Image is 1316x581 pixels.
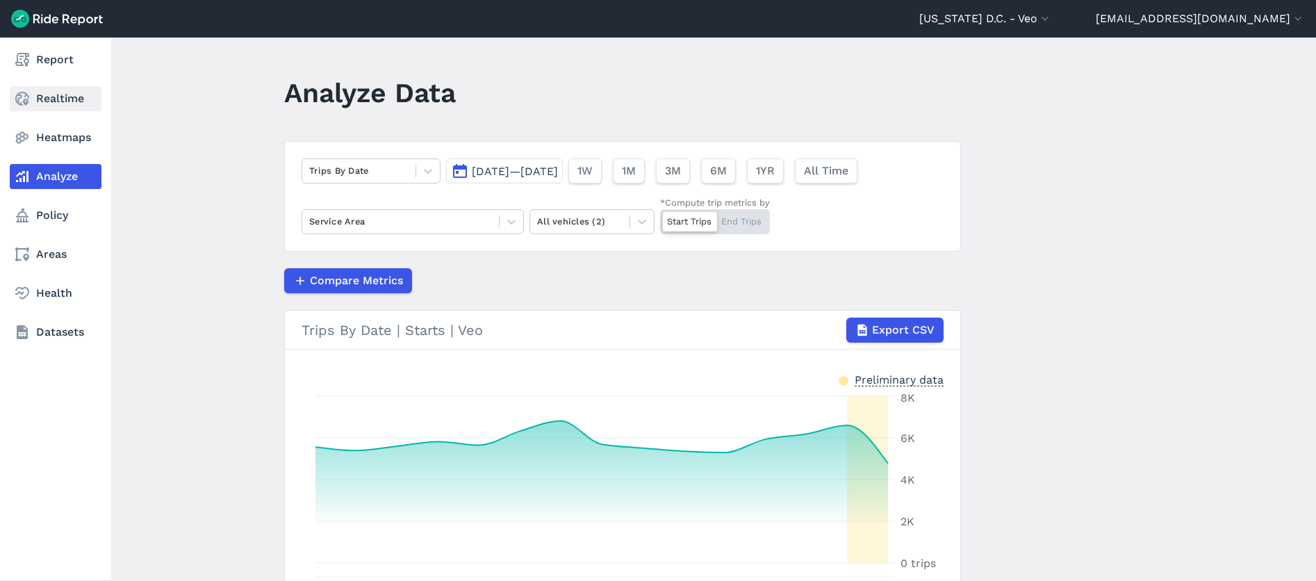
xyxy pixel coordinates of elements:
[756,163,775,179] span: 1YR
[10,203,101,228] a: Policy
[10,281,101,306] a: Health
[804,163,848,179] span: All Time
[310,272,403,289] span: Compare Metrics
[622,163,636,179] span: 1M
[10,320,101,345] a: Datasets
[900,515,914,528] tspan: 2K
[472,165,558,178] span: [DATE]—[DATE]
[872,322,935,338] span: Export CSV
[855,372,944,386] div: Preliminary data
[1096,10,1305,27] button: [EMAIL_ADDRESS][DOMAIN_NAME]
[701,158,736,183] button: 6M
[747,158,784,183] button: 1YR
[900,432,915,445] tspan: 6K
[665,163,681,179] span: 3M
[613,158,645,183] button: 1M
[446,158,563,183] button: [DATE]—[DATE]
[900,557,936,570] tspan: 0 trips
[10,86,101,111] a: Realtime
[10,242,101,267] a: Areas
[10,125,101,150] a: Heatmaps
[302,318,944,343] div: Trips By Date | Starts | Veo
[660,196,770,209] div: *Compute trip metrics by
[795,158,857,183] button: All Time
[568,158,602,183] button: 1W
[656,158,690,183] button: 3M
[919,10,1052,27] button: [US_STATE] D.C. - Veo
[10,164,101,189] a: Analyze
[10,47,101,72] a: Report
[11,10,103,28] img: Ride Report
[846,318,944,343] button: Export CSV
[900,391,915,404] tspan: 8K
[284,74,456,112] h1: Analyze Data
[577,163,593,179] span: 1W
[710,163,727,179] span: 6M
[284,268,412,293] button: Compare Metrics
[900,473,915,486] tspan: 4K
